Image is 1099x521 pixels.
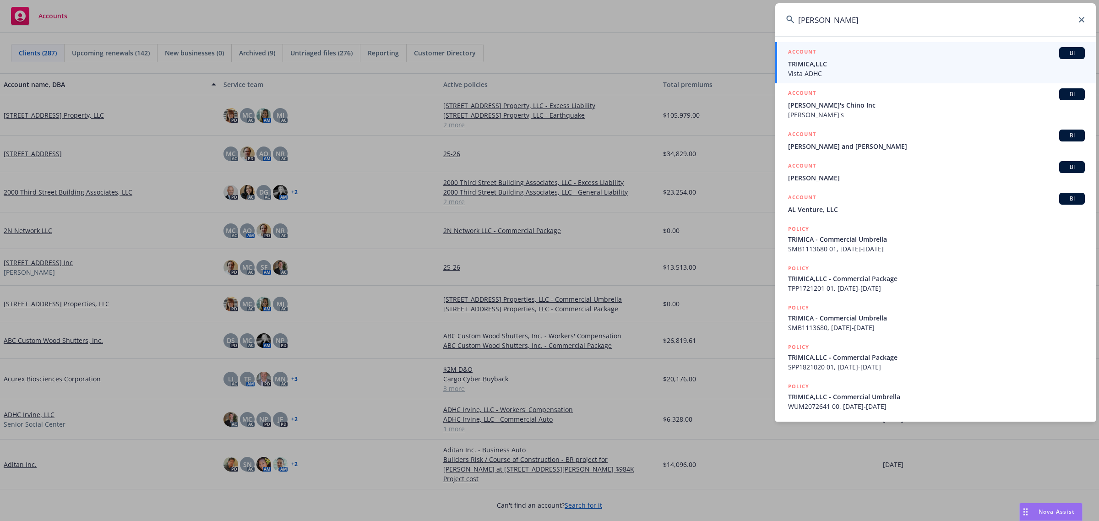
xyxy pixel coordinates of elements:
span: [PERSON_NAME]'s [788,110,1085,119]
a: ACCOUNTBIAL Venture, LLC [775,188,1096,219]
span: TRIMICA,LLC - Commercial Package [788,353,1085,362]
span: TRIMICA,LLC - Commercial Package [788,274,1085,283]
div: Drag to move [1020,503,1031,521]
h5: ACCOUNT [788,88,816,99]
button: Nova Assist [1019,503,1083,521]
a: POLICYTRIMICA,LLC - Commercial PackageSPP1821020 01, [DATE]-[DATE] [775,337,1096,377]
span: AL Venture, LLC [788,205,1085,214]
span: TRIMICA,LLC - Commercial Umbrella [788,392,1085,402]
h5: ACCOUNT [788,47,816,58]
a: POLICYTRIMICA,LLC - Commercial PackageTPP1721201 01, [DATE]-[DATE] [775,259,1096,298]
span: Vista ADHC [788,69,1085,78]
span: BI [1063,49,1081,57]
span: SMB1113680 01, [DATE]-[DATE] [788,244,1085,254]
h5: POLICY [788,342,809,352]
span: SPP1821020 01, [DATE]-[DATE] [788,362,1085,372]
span: BI [1063,195,1081,203]
span: WUM2072641 00, [DATE]-[DATE] [788,402,1085,411]
a: ACCOUNTBI[PERSON_NAME] [775,156,1096,188]
h5: POLICY [788,224,809,233]
span: SMB1113680, [DATE]-[DATE] [788,323,1085,332]
span: TRIMICA - Commercial Umbrella [788,234,1085,244]
span: TRIMICA,LLC [788,59,1085,69]
a: ACCOUNTBI[PERSON_NAME] and [PERSON_NAME] [775,125,1096,156]
h5: ACCOUNT [788,161,816,172]
input: Search... [775,3,1096,36]
a: ACCOUNTBI[PERSON_NAME]'s Chino Inc[PERSON_NAME]'s [775,83,1096,125]
span: BI [1063,90,1081,98]
span: Nova Assist [1039,508,1075,516]
h5: ACCOUNT [788,193,816,204]
a: ACCOUNTBITRIMICA,LLCVista ADHC [775,42,1096,83]
span: BI [1063,131,1081,140]
h5: ACCOUNT [788,130,816,141]
span: [PERSON_NAME]'s Chino Inc [788,100,1085,110]
span: BI [1063,163,1081,171]
a: POLICYTRIMICA,LLC - Commercial UmbrellaWUM2072641 00, [DATE]-[DATE] [775,377,1096,416]
a: POLICYTRIMICA - Commercial UmbrellaSMB1113680 01, [DATE]-[DATE] [775,219,1096,259]
a: POLICYTRIMICA - Commercial UmbrellaSMB1113680, [DATE]-[DATE] [775,298,1096,337]
span: [PERSON_NAME] and [PERSON_NAME] [788,141,1085,151]
span: TPP1721201 01, [DATE]-[DATE] [788,283,1085,293]
span: [PERSON_NAME] [788,173,1085,183]
h5: POLICY [788,303,809,312]
span: TRIMICA - Commercial Umbrella [788,313,1085,323]
h5: POLICY [788,382,809,391]
h5: POLICY [788,264,809,273]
